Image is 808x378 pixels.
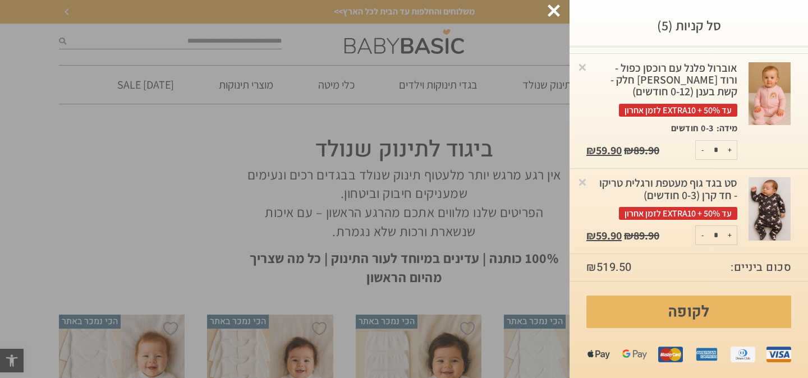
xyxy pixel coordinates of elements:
[18,6,128,17] div: zendesk chat
[619,207,737,220] span: עד 50% + EXTRA10 לזמן אחרון
[694,342,719,367] img: amex.png
[4,4,142,94] button: zendesk chatHave questions? We're here to help!
[619,104,737,117] span: עד 50% + EXTRA10 לזמן אחרון
[624,228,659,243] bdi: 89.90
[731,260,791,275] strong: סכום ביניים:
[671,122,714,135] p: 0-3 חודשים
[586,143,622,158] bdi: 59.90
[586,143,596,158] span: ₪
[696,141,710,159] button: -
[723,226,737,245] button: +
[696,226,710,245] button: -
[586,177,737,220] div: סט בגד גוף מעטפת ורגלית טריקו - חד קרן (0-3 חודשים)
[586,259,632,275] bdi: 519.50
[577,61,588,72] a: Remove this item
[714,122,737,135] dt: מידה:
[723,141,737,159] button: +
[586,62,737,122] a: אוברול פלנל עם רוכסן כפול - ורוד [PERSON_NAME] חלק - קשת בענן (0-12 חודשים)עד 50% + EXTRA10 לזמן ...
[586,228,596,243] span: ₪
[577,176,588,187] a: Remove this item
[624,143,633,158] span: ₪
[766,342,791,367] img: visa.png
[705,226,727,245] input: כמות המוצר
[586,177,737,225] a: סט בגד גוף מעטפת ורגלית טריקו - חד קרן (0-3 חודשים)עד 50% + EXTRA10 לזמן אחרון
[624,228,633,243] span: ₪
[658,342,683,367] img: mastercard.png
[10,17,80,90] td: Have questions? We're here to help!
[586,228,622,243] bdi: 59.90
[586,342,611,367] img: apple%20pay.png
[622,342,647,367] img: gpay.png
[705,141,727,159] input: כמות המוצר
[586,259,596,275] span: ₪
[731,342,755,367] img: diners.png
[586,296,791,328] a: לקופה
[586,62,737,117] div: אוברול פלנל עם רוכסן כפול - ורוד [PERSON_NAME] חלק - קשת בענן (0-12 חודשים)
[586,17,791,34] h3: סל קניות (5)
[624,143,659,158] bdi: 89.90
